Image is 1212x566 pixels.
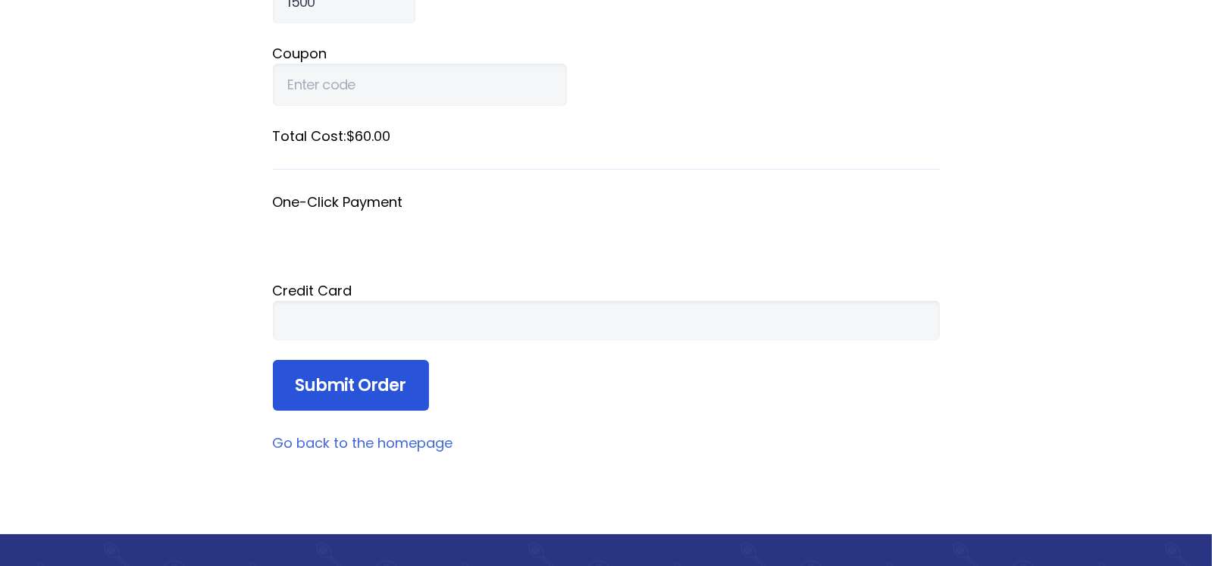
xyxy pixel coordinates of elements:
[273,192,940,261] fieldset: One-Click Payment
[273,64,567,106] input: Enter code
[273,43,940,64] label: Coupon
[273,433,453,452] a: Go back to the homepage
[288,312,925,329] iframe: Secure card payment input frame
[273,360,429,411] input: Submit Order
[273,212,940,261] iframe: Secure payment button frame
[273,280,940,301] div: Credit Card
[273,126,940,146] label: Total Cost: $60.00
